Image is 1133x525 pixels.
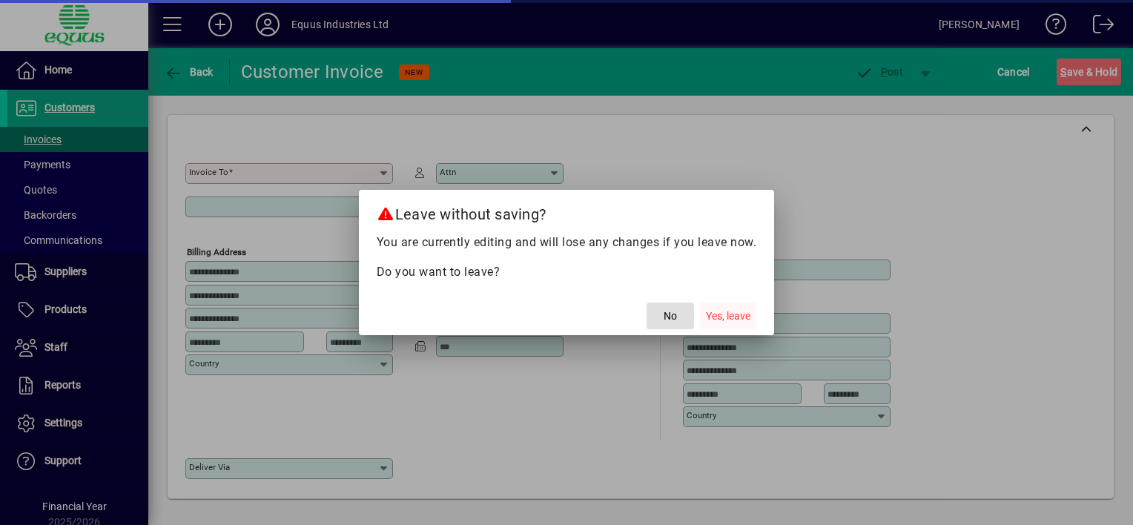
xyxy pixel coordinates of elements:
p: Do you want to leave? [377,263,757,281]
p: You are currently editing and will lose any changes if you leave now. [377,234,757,251]
span: No [664,308,677,324]
span: Yes, leave [706,308,750,324]
button: No [647,303,694,329]
button: Yes, leave [700,303,756,329]
h2: Leave without saving? [359,190,775,233]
